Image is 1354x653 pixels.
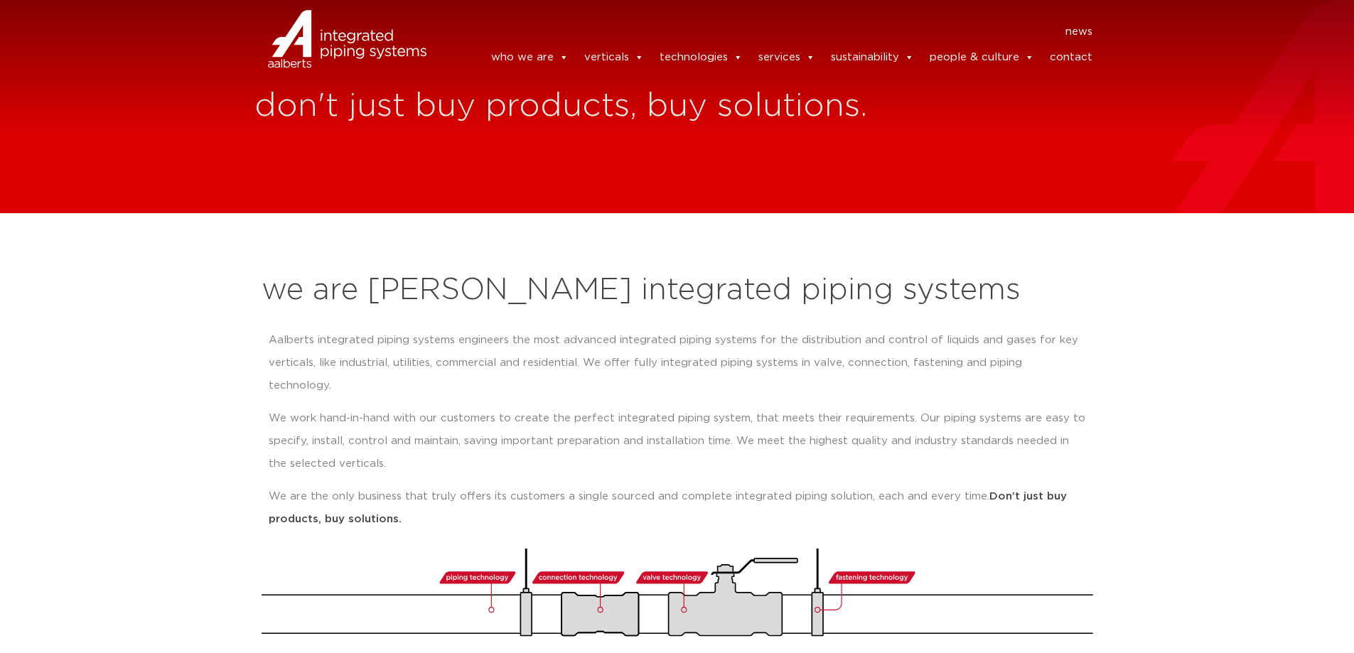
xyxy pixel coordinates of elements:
[269,485,1086,531] p: We are the only business that truly offers its customers a single sourced and complete integrated...
[491,43,569,72] a: who we are
[1065,21,1092,43] a: news
[1050,43,1092,72] a: contact
[262,274,1093,308] h2: we are [PERSON_NAME] integrated piping systems
[758,43,815,72] a: services
[660,43,743,72] a: technologies
[584,43,644,72] a: verticals
[269,329,1086,397] p: Aalberts integrated piping systems engineers the most advanced integrated piping systems for the ...
[269,407,1086,475] p: We work hand-in-hand with our customers to create the perfect integrated piping system, that meet...
[930,43,1034,72] a: people & culture
[831,43,914,72] a: sustainability
[448,21,1093,43] nav: Menu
